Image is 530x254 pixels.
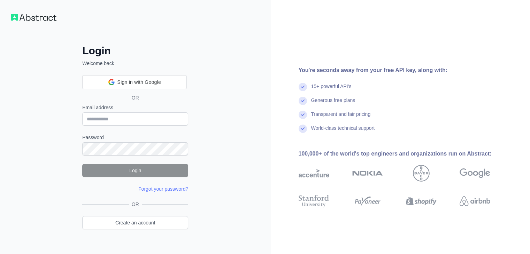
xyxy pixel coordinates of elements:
[138,186,188,192] a: Forgot your password?
[460,165,490,182] img: google
[352,193,383,209] img: payoneer
[311,111,371,125] div: Transparent and fair pricing
[299,97,307,105] img: check mark
[126,94,145,101] span: OR
[82,75,187,89] div: Sign in with Google
[311,97,355,111] div: Generous free plans
[299,111,307,119] img: check mark
[129,201,142,208] span: OR
[117,79,161,86] span: Sign in with Google
[82,104,188,111] label: Email address
[82,164,188,177] button: Login
[311,83,352,97] div: 15+ powerful API's
[460,193,490,209] img: airbnb
[406,193,437,209] img: shopify
[82,216,188,229] a: Create an account
[299,125,307,133] img: check mark
[413,165,430,182] img: bayer
[299,66,513,74] div: You're seconds away from your free API key, along with:
[82,45,188,57] h2: Login
[299,165,329,182] img: accenture
[299,83,307,91] img: check mark
[82,134,188,141] label: Password
[299,150,513,158] div: 100,000+ of the world's top engineers and organizations run on Abstract:
[11,14,56,21] img: Workflow
[352,165,383,182] img: nokia
[311,125,375,138] div: World-class technical support
[82,60,188,67] p: Welcome back
[299,193,329,209] img: stanford university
